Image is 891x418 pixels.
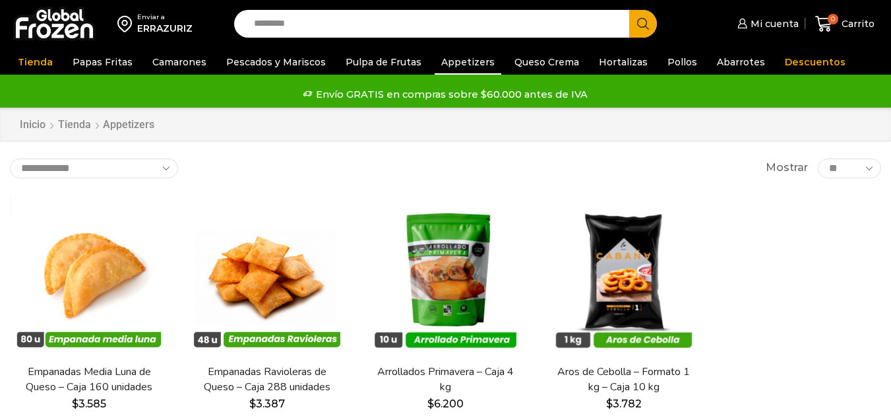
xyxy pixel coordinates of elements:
[812,9,878,40] a: 0 Carrito
[19,118,46,133] a: Inicio
[249,398,256,410] span: $
[339,50,428,75] a: Pulpa de Frutas
[606,398,642,410] bdi: 3.782
[838,17,875,30] span: Carrito
[508,50,586,75] a: Queso Crema
[11,50,59,75] a: Tienda
[766,160,808,176] span: Mostrar
[72,398,78,410] span: $
[828,14,838,24] span: 0
[427,398,434,410] span: $
[592,50,654,75] a: Hortalizas
[57,118,92,133] a: Tienda
[553,365,695,395] a: Aros de Cebolla – Formato 1 kg – Caja 10 kg
[710,50,772,75] a: Abarrotes
[220,50,332,75] a: Pescados y Mariscos
[117,13,137,35] img: address-field-icon.svg
[137,13,193,22] div: Enviar a
[661,50,704,75] a: Pollos
[778,50,852,75] a: Descuentos
[606,398,613,410] span: $
[629,10,657,38] button: Search button
[72,398,106,410] bdi: 3.585
[103,118,154,131] h1: Appetizers
[374,365,516,395] a: Arrollados Primavera – Caja 4 kg
[18,365,160,395] a: Empanadas Media Luna de Queso – Caja 160 unidades
[10,158,178,178] select: Pedido de la tienda
[747,17,799,30] span: Mi cuenta
[249,398,285,410] bdi: 3.387
[734,11,799,37] a: Mi cuenta
[146,50,213,75] a: Camarones
[19,118,154,133] nav: Breadcrumb
[137,22,193,35] div: ERRAZURIZ
[435,50,501,75] a: Appetizers
[427,398,464,410] bdi: 6.200
[196,365,338,395] a: Empanadas Ravioleras de Queso – Caja 288 unidades
[66,50,139,75] a: Papas Fritas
